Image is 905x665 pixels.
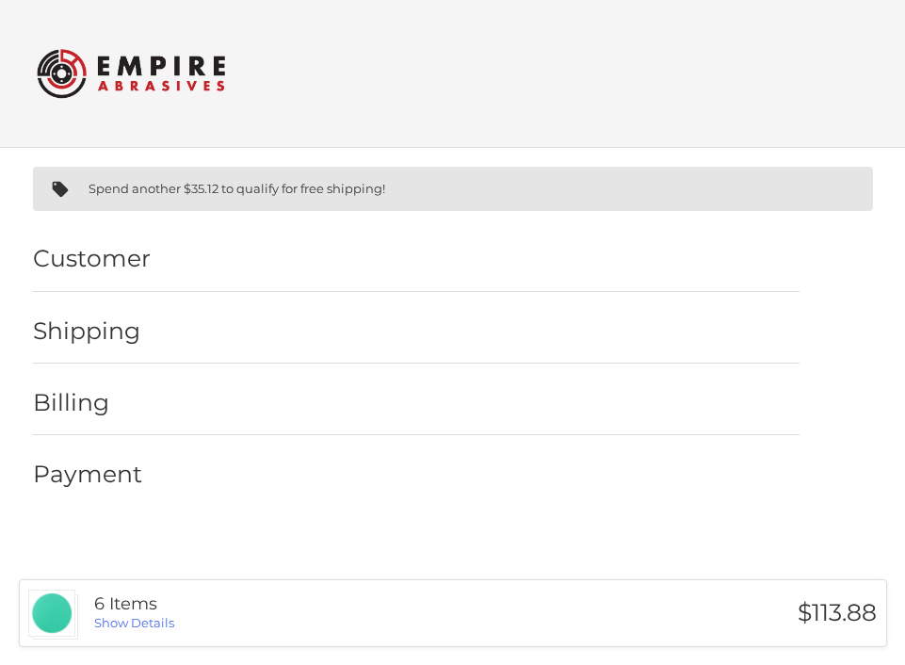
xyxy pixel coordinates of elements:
[33,316,143,346] h2: Shipping
[37,37,225,110] img: Empire Abrasives
[94,593,486,615] h3: 6 Items
[29,591,74,636] img: 5" Green Film PSA Self Adhesive Wet / Dry Sanding Discs - 50 Pack
[33,244,151,273] h2: Customer
[94,615,174,630] a: Show Details
[33,388,143,417] h2: Billing
[89,181,385,196] span: Spend another $35.12 to qualify for free shipping!
[485,598,877,627] h3: $113.88
[33,460,143,489] h2: Payment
